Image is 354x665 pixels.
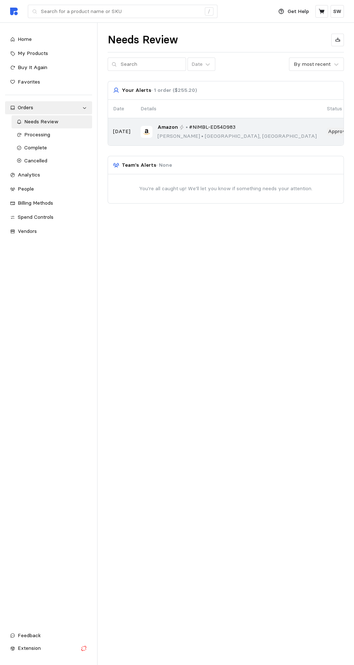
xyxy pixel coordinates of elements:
a: People [5,183,92,196]
span: #NIMBL-ED54D983 [189,123,236,131]
span: Extension [18,645,41,651]
span: · 1 order ($255.20) [151,87,197,93]
span: Feedback [18,632,41,639]
span: · None [156,162,172,168]
div: / [205,7,213,16]
p: Date [113,105,130,113]
input: Search [121,58,182,71]
a: Favorites [5,76,92,89]
span: Favorites [18,78,40,85]
span: Cancelled [24,157,47,164]
a: Vendors [5,225,92,238]
a: Buy It Again [5,61,92,74]
p: • [186,123,188,131]
button: Feedback [5,629,92,642]
span: Needs Review [24,118,59,125]
div: By most recent [294,60,331,68]
p: SW [333,8,341,16]
button: Extension [5,642,92,655]
button: Get Help [274,5,313,18]
input: Search for a product name or SKU [41,5,201,18]
span: Home [18,36,32,42]
a: My Products [5,47,92,60]
span: Processing [24,131,50,138]
span: Billing Methods [18,200,53,206]
a: Complete [12,141,92,154]
span: Vendors [18,228,37,234]
img: Amazon [141,126,152,138]
span: Amazon [157,123,178,131]
div: Orders [18,104,79,112]
span: Analytics [18,171,40,178]
span: Buy It Again [18,64,47,71]
span: Spend Controls [18,214,53,220]
a: Billing Methods [5,197,92,210]
a: Processing [12,128,92,141]
a: Home [5,33,92,46]
a: Analytics [5,169,92,182]
a: Cancelled [12,154,92,167]
p: Your Alerts [122,86,197,94]
p: Team's Alerts [122,161,172,169]
a: Needs Review [12,115,92,128]
div: Date [191,60,203,68]
p: Get Help [288,8,309,16]
span: People [18,186,34,192]
p: [DATE] [113,128,130,136]
span: My Products [18,50,48,56]
button: SW [331,5,344,18]
img: svg%3e [10,8,18,15]
a: Orders [5,101,92,114]
p: Details [141,105,317,113]
p: [PERSON_NAME] [GEOGRAPHIC_DATA], [GEOGRAPHIC_DATA] [157,132,317,140]
span: • [200,133,205,139]
a: Spend Controls [5,211,92,224]
h1: Needs Review [108,33,178,47]
span: Complete [24,144,47,151]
